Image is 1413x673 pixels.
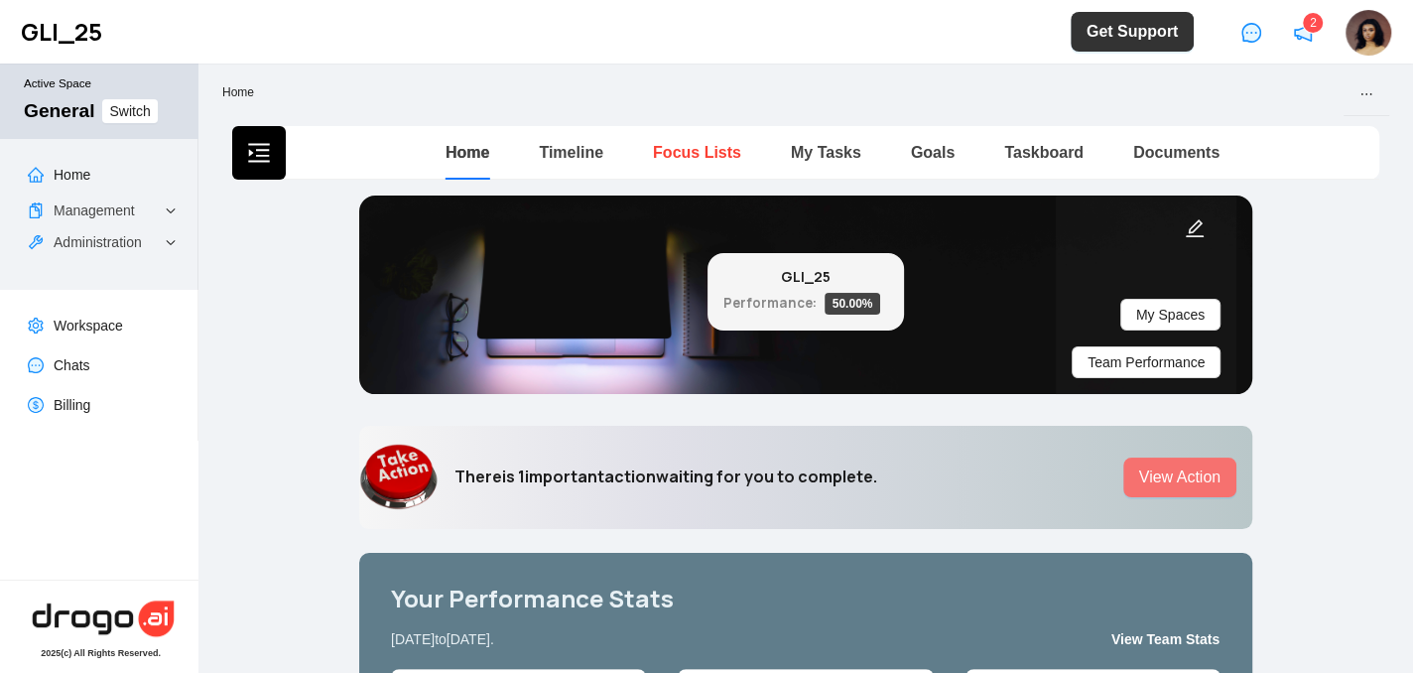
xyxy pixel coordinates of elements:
[1169,211,1220,243] button: edit
[29,597,178,640] img: hera-logo
[1110,623,1220,655] button: View Team Stats
[247,141,271,165] span: menu-unfold
[102,99,157,123] button: Switch
[54,318,123,334] a: Workspace
[1111,628,1220,650] span: View Team Stats
[1087,20,1178,44] span: Get Support
[1139,466,1220,489] span: View Action
[723,294,817,312] small: Performance:
[653,144,741,161] a: Focus Lists
[391,585,1220,613] h4: Your Performance Stats
[54,234,142,250] a: Administration
[1359,87,1373,101] span: ellipsis
[28,234,44,250] span: tool
[1072,346,1220,378] button: Team Performance
[41,648,161,658] div: 2025 (c) All Rights Reserved.
[1123,458,1236,497] button: View Action
[54,357,90,373] a: Chats
[1310,16,1317,30] span: 2
[109,100,150,122] span: Switch
[825,293,881,315] span: 50.00 %
[454,468,877,486] h6: There is 1 important action waiting for you to complete.
[1136,304,1205,326] span: My Spaces
[1120,299,1220,331] button: My Spaces
[1185,218,1205,238] span: edit
[791,144,861,161] a: My Tasks
[539,144,603,161] a: Timeline
[1004,144,1084,161] a: Taskboard
[359,443,439,512] img: mystery man in hoodie
[1303,13,1323,33] sup: 2
[1088,351,1205,373] span: Team Performance
[911,144,955,161] a: Goals
[54,202,135,218] a: Management
[24,76,183,99] small: Active Space
[28,202,44,218] span: snippets
[1071,12,1194,52] button: Get Support
[54,167,90,183] a: Home
[446,144,489,161] a: Home
[24,100,94,122] div: General
[1346,10,1391,56] img: vyolhnmv1r4i0qi6wdmu.jpg
[222,85,254,99] span: Home
[54,397,90,413] a: Billing
[781,267,831,286] b: GLI_25
[391,628,494,655] span: [DATE] to [DATE] .
[1133,144,1220,161] a: Documents
[1293,23,1313,43] span: notification
[1241,23,1261,43] span: message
